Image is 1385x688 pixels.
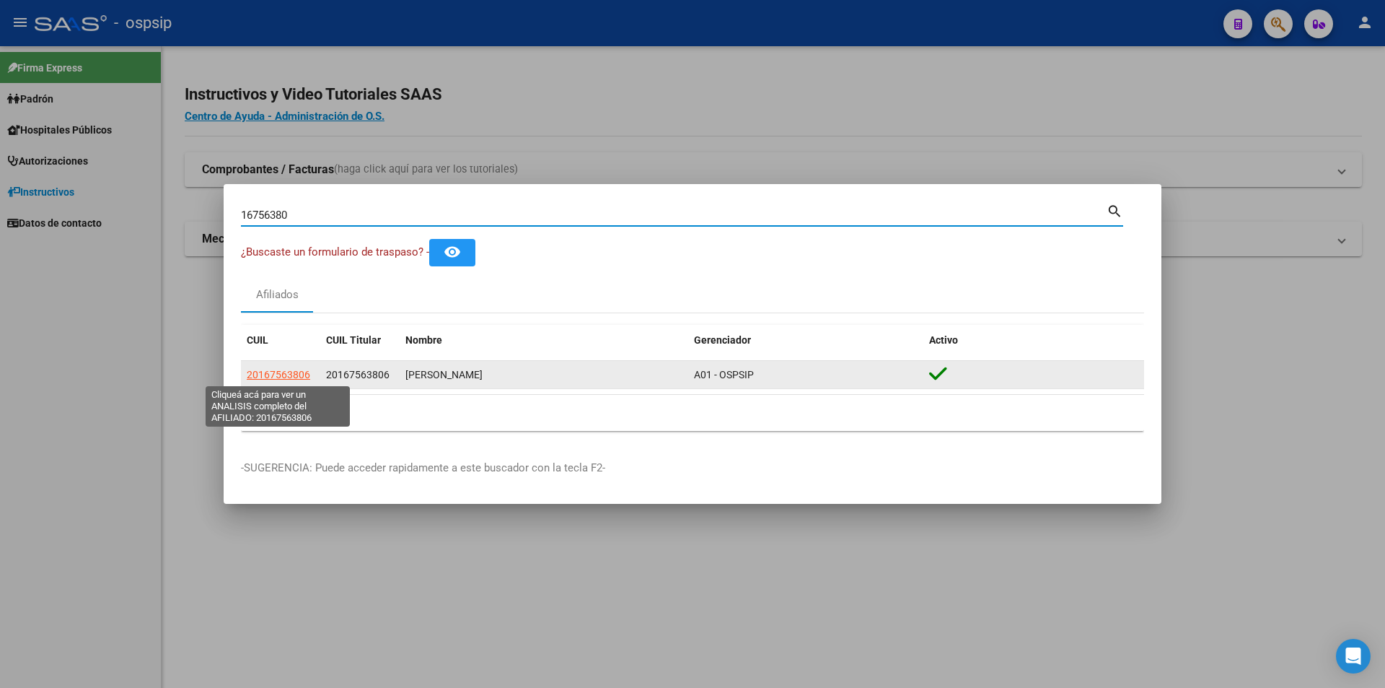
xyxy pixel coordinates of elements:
mat-icon: remove_red_eye [444,243,461,261]
datatable-header-cell: CUIL Titular [320,325,400,356]
datatable-header-cell: CUIL [241,325,320,356]
span: 20167563806 [326,369,390,380]
datatable-header-cell: Gerenciador [688,325,923,356]
mat-icon: search [1107,201,1123,219]
span: ¿Buscaste un formulario de traspaso? - [241,245,429,258]
span: Activo [929,334,958,346]
div: Open Intercom Messenger [1336,639,1371,674]
datatable-header-cell: Activo [923,325,1144,356]
span: CUIL Titular [326,334,381,346]
datatable-header-cell: Nombre [400,325,688,356]
div: [PERSON_NAME] [405,367,682,383]
p: -SUGERENCIA: Puede acceder rapidamente a este buscador con la tecla F2- [241,460,1144,476]
span: Nombre [405,334,442,346]
span: Gerenciador [694,334,751,346]
span: A01 - OSPSIP [694,369,754,380]
div: Afiliados [256,287,299,303]
span: 20167563806 [247,369,310,380]
div: 1 total [241,395,1144,431]
span: CUIL [247,334,268,346]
